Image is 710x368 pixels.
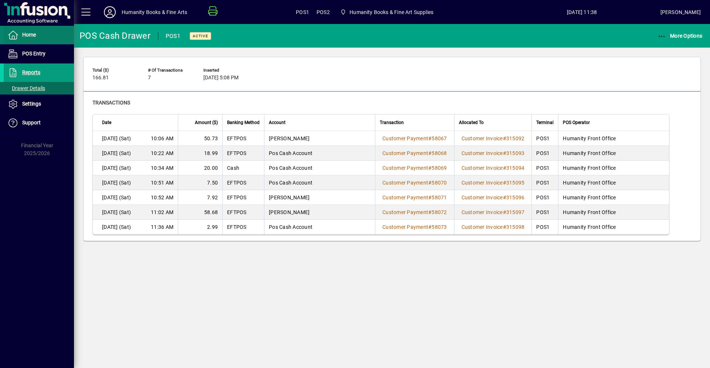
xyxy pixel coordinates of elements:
span: Banking Method [227,118,260,127]
span: [DATE] 5:08 PM [203,75,239,81]
span: 10:22 AM [151,149,173,157]
td: 18.99 [178,146,222,161]
span: 315094 [506,165,525,171]
td: 7.50 [178,175,222,190]
span: # [428,135,432,141]
td: Pos Cash Account [264,175,375,190]
td: POS1 [531,146,558,161]
td: 58.68 [178,205,222,220]
td: Humanity Front Office [558,220,669,234]
span: Customer Payment [382,224,428,230]
span: # [428,195,432,200]
a: Drawer Details [4,82,74,94]
td: Cash [222,161,264,175]
a: Customer Payment#58072 [380,208,450,216]
span: # [503,165,506,171]
td: Humanity Front Office [558,146,669,161]
a: POS Entry [4,45,74,63]
span: Terminal [536,118,554,127]
td: EFTPOS [222,131,264,146]
a: Settings [4,95,74,113]
span: Humanity Books & Fine Art Supplies [349,6,433,18]
span: # [503,135,506,141]
span: Customer Invoice [461,195,503,200]
span: [DATE] (Sat) [102,164,131,172]
span: Customer Invoice [461,150,503,156]
span: 10:06 AM [151,135,173,142]
td: Pos Cash Account [264,146,375,161]
span: Customer Payment [382,209,428,215]
span: [DATE] (Sat) [102,179,131,186]
td: 7.92 [178,190,222,205]
span: # [503,209,506,215]
a: Customer Payment#58067 [380,134,450,142]
td: [PERSON_NAME] [264,131,375,146]
span: Transaction [380,118,404,127]
a: Home [4,26,74,44]
span: # [428,224,432,230]
span: Reports [22,69,40,75]
span: # [503,224,506,230]
span: # [503,195,506,200]
div: POS Cash Drawer [80,30,151,42]
span: Date [102,118,111,127]
td: 20.00 [178,161,222,175]
td: 50.73 [178,131,222,146]
span: POS2 [317,6,330,18]
a: Customer Invoice#315098 [459,223,527,231]
span: [DATE] (Sat) [102,135,131,142]
span: Support [22,120,41,125]
span: 58069 [432,165,447,171]
td: Pos Cash Account [264,220,375,234]
div: Humanity Books & Fine Arts [122,6,187,18]
span: 58067 [432,135,447,141]
td: EFTPOS [222,175,264,190]
td: Humanity Front Office [558,205,669,220]
span: Customer Payment [382,180,428,186]
a: Customer Invoice#315096 [459,193,527,202]
div: [PERSON_NAME] [660,6,701,18]
span: POS Entry [22,51,45,56]
span: Amount ($) [195,118,218,127]
span: 10:52 AM [151,194,173,201]
span: # [428,150,432,156]
a: Customer Payment#58069 [380,164,450,172]
span: 58072 [432,209,447,215]
span: 7 [148,75,151,81]
span: Drawer Details [7,85,45,91]
span: 315095 [506,180,525,186]
span: Humanity Books & Fine Art Supplies [337,6,436,19]
span: [DATE] (Sat) [102,209,131,216]
span: Customer Payment [382,135,428,141]
span: # [428,165,432,171]
span: # [503,180,506,186]
a: Customer Payment#58071 [380,193,450,202]
span: POS Operator [563,118,590,127]
span: 315093 [506,150,525,156]
span: [DATE] (Sat) [102,194,131,201]
td: POS1 [531,175,558,190]
span: 10:34 AM [151,164,173,172]
a: Customer Payment#58073 [380,223,450,231]
td: 2.99 [178,220,222,234]
span: 10:51 AM [151,179,173,186]
a: Support [4,114,74,132]
span: Customer Invoice [461,165,503,171]
span: Customer Invoice [461,224,503,230]
span: [DATE] (Sat) [102,223,131,231]
span: 58073 [432,224,447,230]
span: # [428,209,432,215]
span: Inserted [203,68,248,73]
td: EFTPOS [222,220,264,234]
td: Humanity Front Office [558,175,669,190]
td: EFTPOS [222,190,264,205]
td: Humanity Front Office [558,131,669,146]
span: Customer Invoice [461,135,503,141]
span: [DATE] 11:38 [504,6,660,18]
span: [DATE] (Sat) [102,149,131,157]
span: 166.81 [92,75,109,81]
span: # of Transactions [148,68,192,73]
td: POS1 [531,161,558,175]
button: Profile [98,6,122,19]
a: Customer Payment#58068 [380,149,450,157]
